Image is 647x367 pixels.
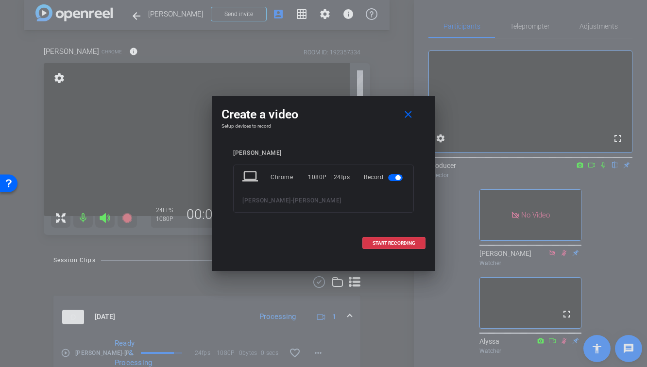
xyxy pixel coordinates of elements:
[242,168,260,186] mat-icon: laptop
[233,150,414,157] div: [PERSON_NAME]
[364,168,405,186] div: Record
[293,197,341,204] span: [PERSON_NAME]
[221,106,426,123] div: Create a video
[271,168,308,186] div: Chrome
[402,109,414,121] mat-icon: close
[362,237,426,249] button: START RECORDING
[242,197,291,204] span: [PERSON_NAME]
[373,241,415,246] span: START RECORDING
[221,123,426,129] h4: Setup devices to record
[308,168,350,186] div: 1080P | 24fps
[291,197,293,204] span: -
